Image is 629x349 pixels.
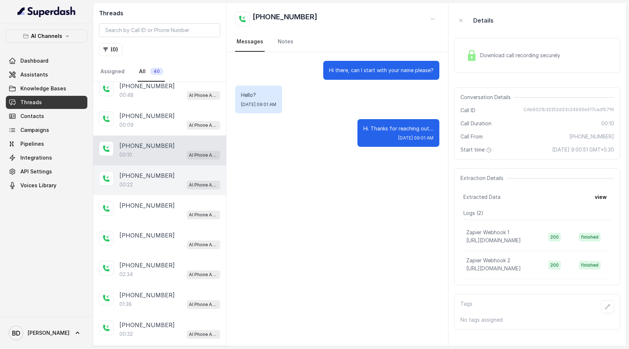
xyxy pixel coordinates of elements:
span: 200 [548,233,561,242]
img: light.svg [17,6,76,17]
span: Call From [460,133,483,140]
p: AI Phone Assistant [189,92,218,99]
button: view [590,191,611,204]
span: [DATE] 9:00:51 GMT+5:30 [552,146,614,153]
p: 00:10 [119,151,132,158]
p: [PHONE_NUMBER] [119,82,175,90]
span: Conversation Details [460,94,514,101]
a: Voices Library [6,179,87,192]
span: 40 [150,68,163,75]
span: Pipelines [20,140,44,148]
p: 02:34 [119,271,133,278]
p: [PHONE_NUMBER] [119,201,175,210]
button: AI Channels [6,30,87,43]
span: finished [579,261,601,270]
p: AI Phone Assistant [189,152,218,159]
a: Contacts [6,110,87,123]
p: [PHONE_NUMBER] [119,231,175,240]
p: 00:22 [119,181,133,188]
p: [PHONE_NUMBER] [119,171,175,180]
p: AI Channels [31,32,62,40]
p: Hi there, can I start with your name please? [329,67,434,74]
a: Assistants [6,68,87,81]
span: API Settings [20,168,52,175]
a: Dashboard [6,54,87,67]
p: [PHONE_NUMBER] [119,261,175,270]
a: Notes [276,32,295,52]
p: Zapier Webhook 1 [466,229,509,236]
input: Search by Call ID or Phone Number [99,23,220,37]
span: Campaigns [20,126,49,134]
button: (0) [99,43,122,56]
span: [PHONE_NUMBER] [569,133,614,140]
p: Details [473,16,494,25]
span: CAb6021b32252d33c24940e317cadf57f6 [523,107,614,114]
text: BD [12,329,20,337]
a: Knowledge Bases [6,82,87,95]
p: Logs ( 2 ) [463,209,611,217]
span: [PERSON_NAME] [28,329,70,337]
span: Extracted Data [463,193,501,201]
p: Hi. Thanks for reaching out.... [363,125,434,132]
p: 01:38 [119,301,132,308]
nav: Tabs [235,32,439,52]
p: No tags assigned [460,316,614,323]
a: All40 [138,62,165,82]
span: Call Duration [460,120,491,127]
p: Zapier Webhook 2 [466,257,510,264]
span: Integrations [20,154,52,161]
p: Tags [460,300,472,313]
span: 00:10 [601,120,614,127]
a: Campaigns [6,123,87,137]
h2: Threads [99,9,220,17]
span: Extraction Details [460,174,506,182]
span: Voices Library [20,182,56,189]
a: API Settings [6,165,87,178]
span: Download call recording securely [480,52,563,59]
span: [URL][DOMAIN_NAME] [466,265,521,271]
img: Lock Icon [466,50,477,61]
p: 00:32 [119,330,133,338]
nav: Tabs [99,62,220,82]
span: [DATE] 09:01 AM [241,102,276,107]
p: [PHONE_NUMBER] [119,141,175,150]
a: [PERSON_NAME] [6,323,87,343]
p: Hello? [241,91,276,99]
span: Threads [20,99,42,106]
p: AI Phone Assistant [189,331,218,338]
p: AI Phone Assistant [189,301,218,308]
p: AI Phone Assistant [189,211,218,219]
h2: [PHONE_NUMBER] [253,12,317,26]
span: Start time [460,146,493,153]
a: Threads [6,96,87,109]
span: finished [579,233,601,242]
p: AI Phone Assistant [189,241,218,248]
p: AI Phone Assistant [189,122,218,129]
span: Dashboard [20,57,48,64]
span: Call ID [460,107,475,114]
span: [URL][DOMAIN_NAME] [466,237,521,243]
p: AI Phone Assistant [189,271,218,278]
span: 200 [548,261,561,270]
span: Assistants [20,71,48,78]
a: Messages [235,32,265,52]
span: [DATE] 09:01 AM [398,135,434,141]
span: Contacts [20,113,44,120]
p: [PHONE_NUMBER] [119,291,175,299]
p: 00:09 [119,121,134,129]
a: Assigned [99,62,126,82]
span: Knowledge Bases [20,85,66,92]
a: Pipelines [6,137,87,150]
a: Integrations [6,151,87,164]
p: [PHONE_NUMBER] [119,111,175,120]
p: AI Phone Assistant [189,181,218,189]
p: [PHONE_NUMBER] [119,321,175,329]
p: 00:48 [119,91,134,99]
